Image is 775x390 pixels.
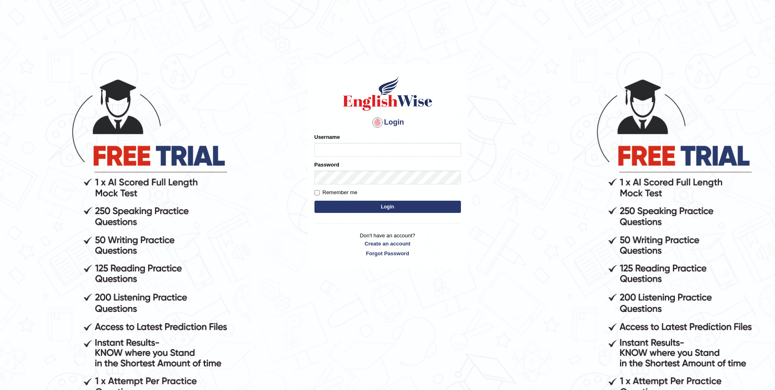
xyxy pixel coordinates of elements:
[341,75,434,112] img: Logo of English Wise sign in for intelligent practice with AI
[314,161,339,169] label: Password
[314,188,358,197] label: Remember me
[314,116,461,129] h4: Login
[314,250,461,257] a: Forgot Password
[314,201,461,213] button: Login
[314,240,461,248] a: Create an account
[314,133,340,141] label: Username
[314,232,461,257] p: Don't have an account?
[314,190,320,195] input: Remember me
